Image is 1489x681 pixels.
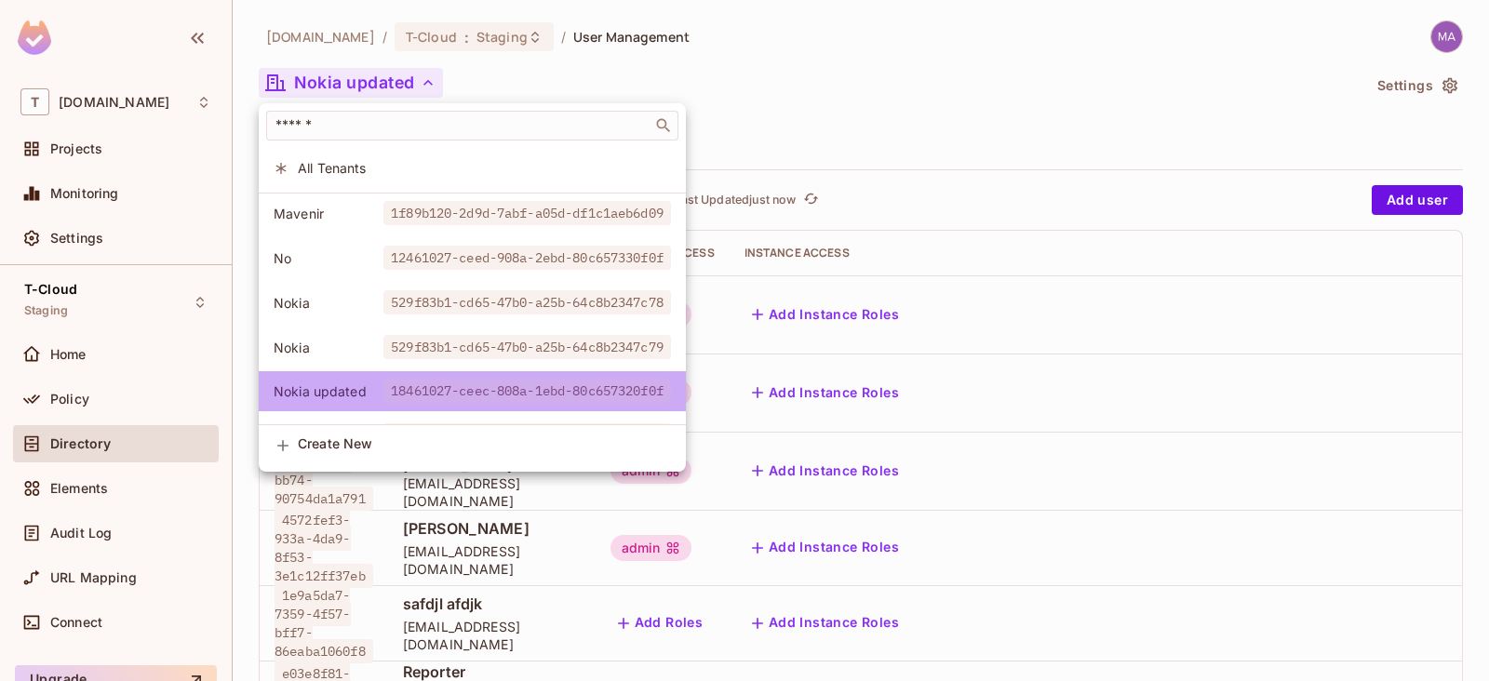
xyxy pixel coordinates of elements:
[298,436,671,451] span: Create New
[383,290,671,314] span: 529f83b1-cd65-47b0-a25b-64c8b2347c78
[259,371,686,411] div: Show only users with a role in this tenant: Nokia updated
[274,294,383,312] span: Nokia
[259,416,686,456] div: Show only users with a role in this tenant: TestingTenant100
[259,194,686,234] div: Show only users with a role in this tenant: Mavenir
[274,205,383,222] span: Mavenir
[383,379,671,403] span: 18461027-ceec-808a-1ebd-80c657320f0f
[274,249,383,267] span: No
[274,382,383,400] span: Nokia updated
[259,238,686,278] div: Show only users with a role in this tenant: No
[298,159,671,177] span: All Tenants
[274,339,383,356] span: Nokia
[259,283,686,323] div: Show only users with a role in this tenant: Nokia
[383,201,671,225] span: 1f89b120-2d9d-7abf-a05d-df1c1aeb6d09
[259,327,686,367] div: Show only users with a role in this tenant: Nokia
[383,246,671,270] span: 12461027-ceed-908a-2ebd-80c657330f0f
[383,423,671,447] span: 12461027-ceec-808a-1ebd-80c657320f0f
[383,335,671,359] span: 529f83b1-cd65-47b0-a25b-64c8b2347c79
